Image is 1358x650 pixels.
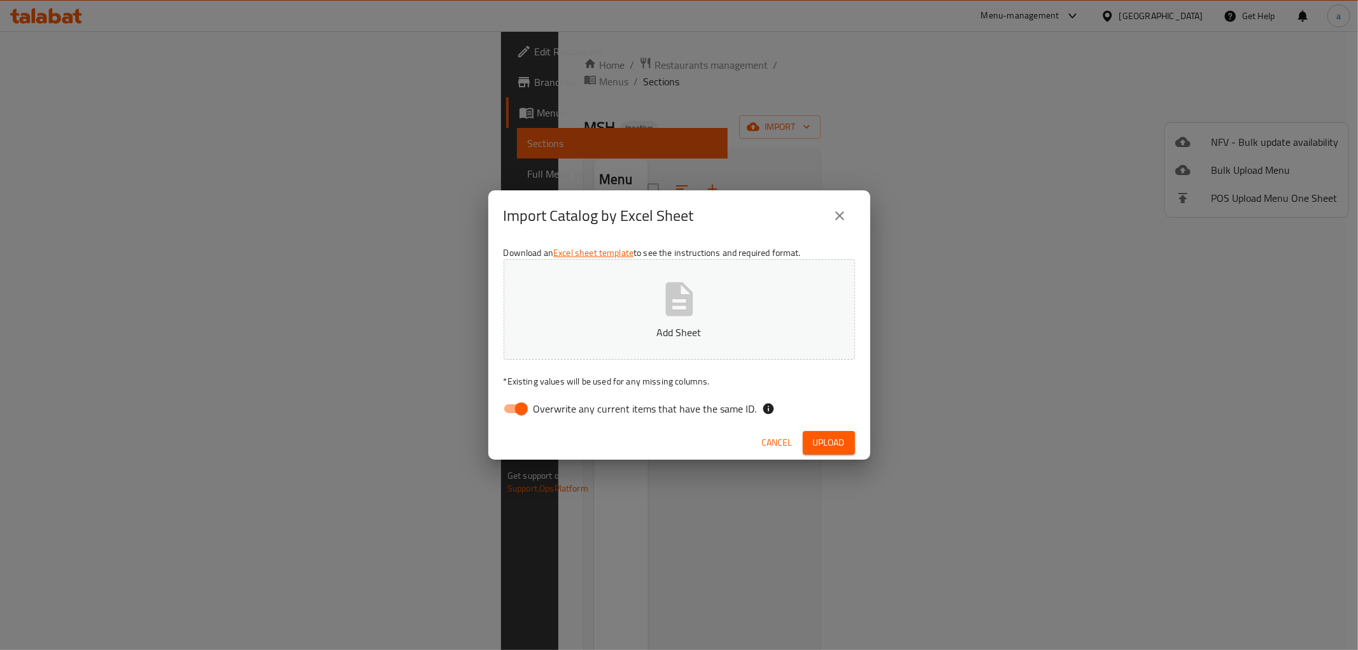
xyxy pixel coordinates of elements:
span: Upload [813,435,845,451]
svg: If the overwrite option isn't selected, then the items that match an existing ID will be ignored ... [762,402,775,415]
p: Existing values will be used for any missing columns. [504,375,855,388]
button: Cancel [757,431,798,455]
button: Add Sheet [504,259,855,360]
span: Cancel [762,435,793,451]
h2: Import Catalog by Excel Sheet [504,206,694,226]
button: close [824,201,855,231]
a: Excel sheet template [553,244,633,261]
span: Overwrite any current items that have the same ID. [534,401,757,416]
div: Download an to see the instructions and required format. [488,241,870,426]
button: Upload [803,431,855,455]
p: Add Sheet [523,325,835,340]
